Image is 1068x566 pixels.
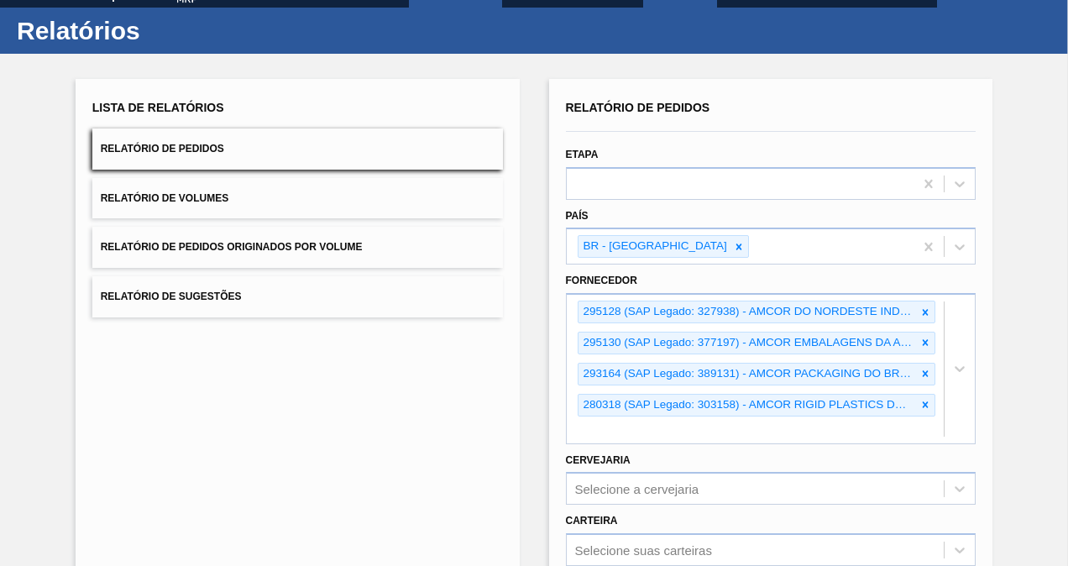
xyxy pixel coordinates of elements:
[566,101,710,114] span: Relatório de Pedidos
[566,149,599,160] label: Etapa
[566,210,589,222] label: País
[101,241,363,253] span: Relatório de Pedidos Originados por Volume
[101,143,224,155] span: Relatório de Pedidos
[92,101,224,114] span: Lista de Relatórios
[92,227,503,268] button: Relatório de Pedidos Originados por Volume
[578,395,917,416] div: 280318 (SAP Legado: 303158) - AMCOR RIGID PLASTICS DO BRASIL LTDA
[101,192,228,204] span: Relatório de Volumes
[578,333,917,354] div: 295130 (SAP Legado: 377197) - AMCOR EMBALAGENS DA AMAZONIA SA
[578,364,917,385] div: 293164 (SAP Legado: 389131) - AMCOR PACKAGING DO BRASIL LTDA
[92,276,503,317] button: Relatório de Sugestões
[566,515,618,527] label: Carteira
[575,543,712,558] div: Selecione suas carteiras
[566,454,631,466] label: Cervejaria
[17,21,315,40] h1: Relatórios
[92,178,503,219] button: Relatório de Volumes
[566,275,637,286] label: Fornecedor
[578,301,917,322] div: 295128 (SAP Legado: 327938) - AMCOR DO NORDESTE INDUSTRIA E
[575,482,699,496] div: Selecione a cervejaria
[101,291,242,302] span: Relatório de Sugestões
[578,236,730,257] div: BR - [GEOGRAPHIC_DATA]
[92,128,503,170] button: Relatório de Pedidos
